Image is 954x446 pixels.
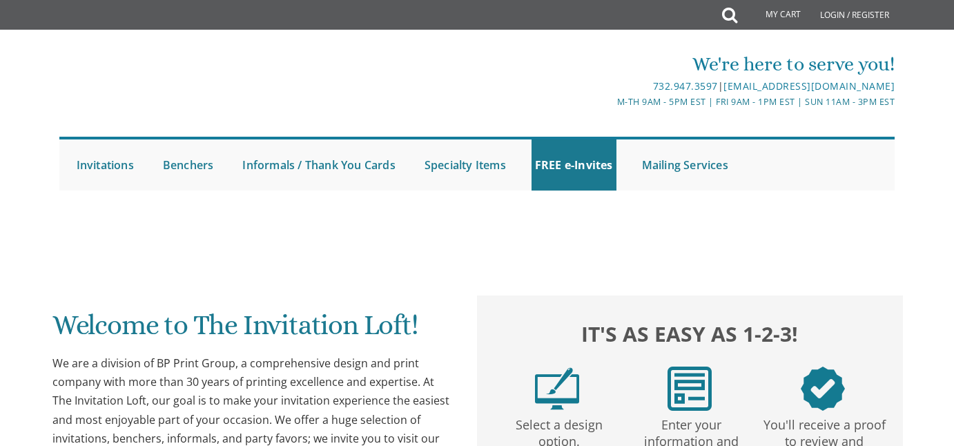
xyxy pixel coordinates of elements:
[532,139,616,191] a: FREE e-Invites
[159,139,217,191] a: Benchers
[723,79,895,93] a: [EMAIL_ADDRESS][DOMAIN_NAME]
[491,318,889,349] h2: It's as easy as 1-2-3!
[736,1,810,29] a: My Cart
[801,367,845,411] img: step3.png
[52,310,451,351] h1: Welcome to The Invitation Loft!
[668,367,712,411] img: step2.png
[338,78,895,95] div: |
[639,139,732,191] a: Mailing Services
[338,95,895,109] div: M-Th 9am - 5pm EST | Fri 9am - 1pm EST | Sun 11am - 3pm EST
[239,139,398,191] a: Informals / Thank You Cards
[73,139,137,191] a: Invitations
[421,139,509,191] a: Specialty Items
[338,50,895,78] div: We're here to serve you!
[535,367,579,411] img: step1.png
[653,79,718,93] a: 732.947.3597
